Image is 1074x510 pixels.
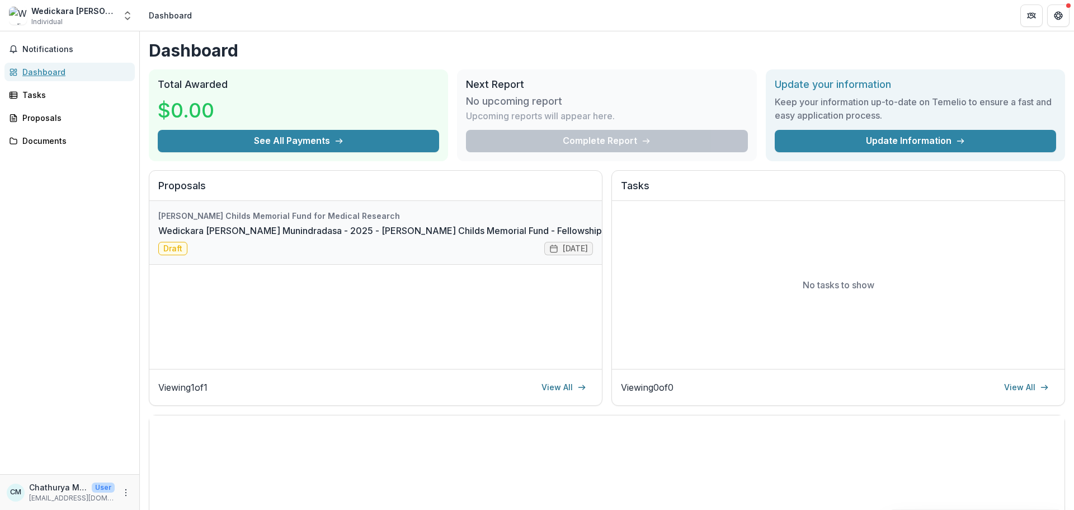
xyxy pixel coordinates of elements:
p: No tasks to show [803,278,874,292]
a: Wedickara [PERSON_NAME] Munindradasa - 2025 - [PERSON_NAME] Childs Memorial Fund - Fellowship App... [158,224,652,237]
p: Viewing 1 of 1 [158,381,208,394]
p: [EMAIL_ADDRESS][DOMAIN_NAME] [29,493,115,503]
div: Chathurya Munindradasa [10,489,21,496]
nav: breadcrumb [144,7,196,24]
div: Documents [22,135,126,147]
p: User [92,483,115,493]
h3: No upcoming report [466,95,562,107]
a: View All [997,378,1056,396]
a: Proposals [4,109,135,127]
a: Tasks [4,86,135,104]
h1: Dashboard [149,40,1065,60]
img: Wedickara Chathurya Sandeepani Munindradasa [9,7,27,25]
a: Documents [4,132,135,150]
span: Notifications [22,45,130,54]
div: Proposals [22,112,126,124]
h3: $0.00 [158,95,242,125]
button: Open entity switcher [120,4,135,27]
p: Chathurya Munindradasa [29,481,87,493]
h2: Update your information [775,78,1056,91]
h2: Tasks [621,180,1056,201]
div: Dashboard [149,10,192,21]
p: Upcoming reports will appear here. [466,109,615,123]
h2: Next Report [466,78,747,91]
div: Wedickara [PERSON_NAME] Munindradasa [31,5,115,17]
div: Tasks [22,89,126,101]
button: Partners [1020,4,1043,27]
p: Viewing 0 of 0 [621,381,673,394]
button: More [119,486,133,499]
div: Dashboard [22,66,126,78]
button: Get Help [1047,4,1070,27]
span: Individual [31,17,63,27]
h2: Total Awarded [158,78,439,91]
button: See All Payments [158,130,439,152]
a: Update Information [775,130,1056,152]
h2: Proposals [158,180,593,201]
button: Notifications [4,40,135,58]
a: View All [535,378,593,396]
a: Dashboard [4,63,135,81]
h3: Keep your information up-to-date on Temelio to ensure a fast and easy application process. [775,95,1056,122]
